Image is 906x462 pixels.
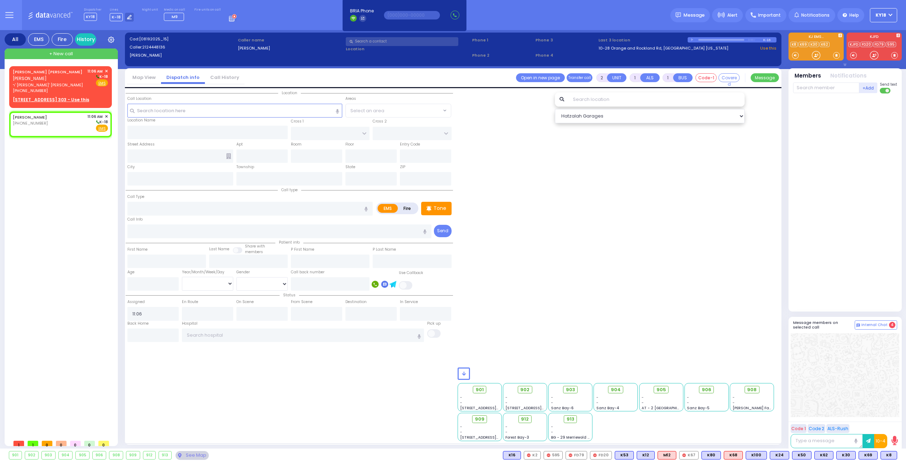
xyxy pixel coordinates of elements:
[460,424,462,429] span: -
[793,320,855,330] h5: Message members on selected call
[59,451,73,459] div: 904
[28,33,49,46] div: EMS
[205,74,245,81] a: Call History
[551,435,591,440] span: BG - 29 Merriewold S.
[567,73,592,82] button: Transfer call
[130,52,235,58] label: [PERSON_NAME]
[84,13,97,21] span: KY18
[642,400,644,405] span: -
[551,395,553,400] span: -
[434,225,452,237] button: Send
[345,299,367,305] label: Destination
[880,82,897,87] span: Send text
[814,451,833,460] div: BLS
[733,395,735,400] span: -
[676,12,681,18] img: message.svg
[345,96,356,102] label: Areas
[836,451,856,460] div: K30
[724,451,743,460] div: K68
[718,73,740,82] button: Covered
[95,74,108,79] span: K-18
[139,36,168,42] span: [08192025_15]
[547,454,550,457] img: red-radio-icon.svg
[687,405,710,411] span: Sanz Bay-5
[397,204,417,213] label: Fire
[505,429,508,435] span: -
[13,441,24,446] span: 1
[535,52,596,58] span: Phone 4
[859,451,878,460] div: K69
[70,441,81,446] span: 0
[110,13,123,21] span: K-18
[42,451,55,459] div: 903
[551,400,553,405] span: -
[226,153,231,159] span: Other building occupants
[176,451,209,460] div: See map
[760,45,776,51] a: Use this
[808,424,825,433] button: Code 2
[127,299,145,305] label: Assigned
[98,126,106,131] u: EMS
[860,42,872,47] a: FD20
[291,119,304,124] label: Cross 1
[373,119,387,124] label: Cross 2
[733,400,735,405] span: -
[758,12,781,18] span: Important
[126,451,140,459] div: 909
[598,37,688,43] label: Last 3 location
[105,114,108,120] span: ✕
[521,416,529,423] span: 912
[110,8,134,12] label: Lines
[792,451,812,460] div: BLS
[142,8,158,12] label: Night unit
[460,405,527,411] span: [STREET_ADDRESS][PERSON_NAME]
[527,454,531,457] img: red-radio-icon.svg
[820,42,830,47] a: K62
[49,50,73,57] span: + New call
[127,217,143,222] label: Call Info
[42,441,52,446] span: 0
[637,451,655,460] div: BLS
[209,246,229,252] label: Last Name
[876,12,886,18] span: KY18
[434,205,446,212] p: Tone
[427,321,441,326] label: Pick up
[642,405,694,411] span: AT - 2 [GEOGRAPHIC_DATA]
[127,118,155,123] label: Location Name
[13,97,89,103] u: [STREET_ADDRESS] 303 - Use this
[127,74,161,81] a: Map View
[346,46,470,52] label: Location
[503,451,521,460] div: K16
[460,400,462,405] span: -
[859,451,878,460] div: BLS
[874,434,887,448] button: 10-4
[516,73,565,82] a: Open in new page
[656,386,666,393] span: 905
[105,68,108,74] span: ✕
[673,73,693,82] button: BUS
[98,81,106,86] u: EMS
[695,73,717,82] button: Code-1
[245,249,263,255] span: members
[687,400,689,405] span: -
[826,424,849,433] button: ALS-Rush
[701,451,721,460] div: BLS
[130,36,235,42] label: Cad:
[763,37,776,42] div: K-18
[291,247,314,252] label: P First Name
[75,33,96,46] a: History
[551,424,553,429] span: -
[84,8,102,12] label: Dispatcher
[615,451,634,460] div: BLS
[683,12,705,19] span: Message
[98,441,109,446] span: 0
[607,73,626,82] button: UNIT
[881,451,897,460] div: BLS
[127,321,149,326] label: Back Home
[793,82,859,93] input: Search member
[770,451,789,460] div: K24
[109,451,123,459] div: 908
[701,451,721,460] div: K80
[182,299,198,305] label: En Route
[28,11,75,19] img: Logo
